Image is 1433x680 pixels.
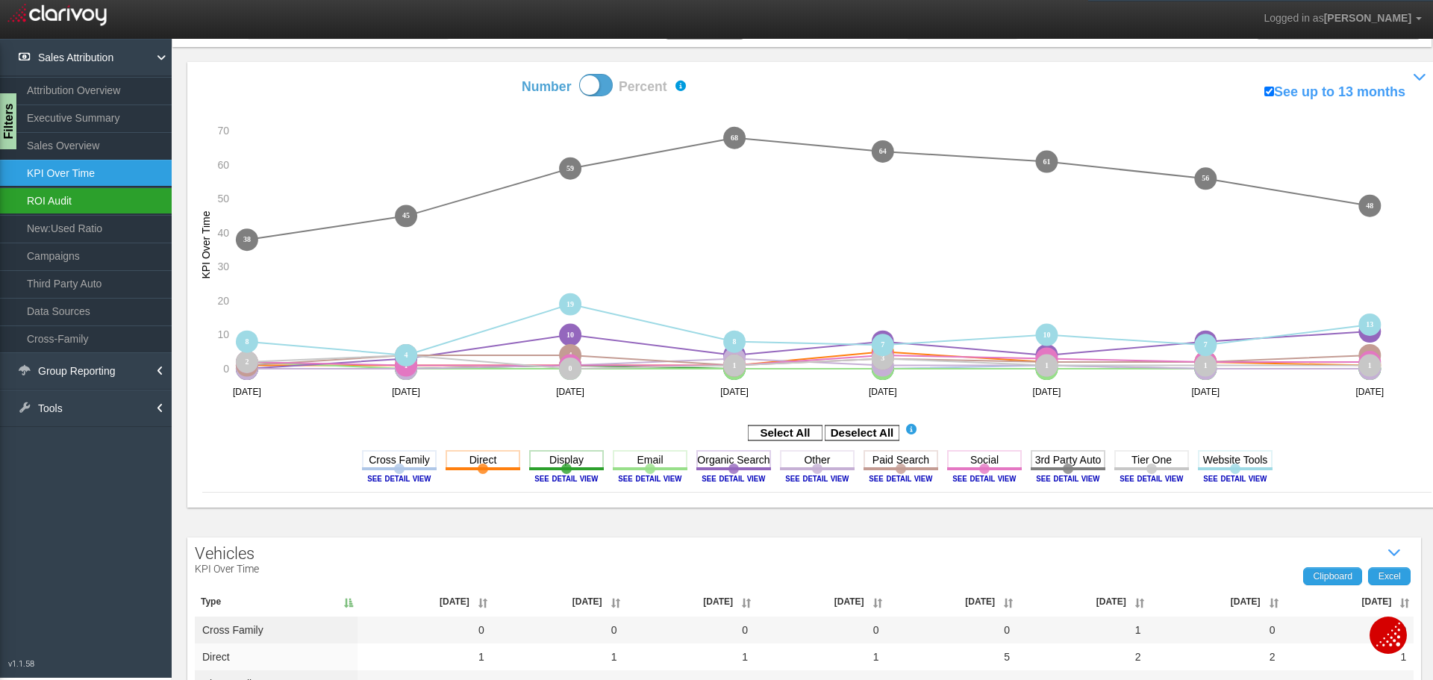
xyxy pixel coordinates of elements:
text: [DATE] [233,387,261,397]
text: 30 [217,261,229,272]
text: 0 [1046,364,1050,372]
td: 0 [358,617,492,643]
text: 8 [882,337,886,346]
th: Dec '24: activate to sort column ascending [492,587,625,617]
td: 1 [492,643,625,670]
td: 0 [625,617,756,643]
text: 1 [569,361,572,369]
a: Logged in as[PERSON_NAME] [1252,1,1433,37]
text: 7 [1205,340,1209,349]
input: See up to 13 months [1264,87,1274,96]
text: KPI Over Time [200,210,212,278]
text: 2 [1370,358,1374,366]
span: Vehicles [195,544,255,563]
text: 68 [731,133,739,141]
th: Type: activate to sort column descending [195,587,358,617]
text: [DATE] [721,387,749,397]
text: 2 [246,358,249,366]
th: Feb '25: activate to sort column ascending [755,587,887,617]
text: 70 [217,125,229,137]
td: 1 [755,643,887,670]
text: 8 [1205,337,1209,346]
text: 3 [882,355,886,363]
span: Clipboard [1313,571,1352,581]
text: 7 [882,340,886,349]
text: 4 [1370,351,1374,359]
th: Mar '25: activate to sort column ascending [887,587,1018,617]
text: 0 [1370,364,1374,372]
span: [PERSON_NAME] [1324,12,1411,24]
text: 50 [217,193,229,205]
text: 1 [1370,361,1374,369]
text: 59 [567,164,575,172]
td: 1 [625,643,756,670]
text: 8 [246,337,249,346]
span: Logged in as [1264,12,1323,24]
td: 1 [1017,617,1149,643]
text: 0 [569,364,572,372]
text: 0 [1205,364,1209,372]
text: 10 [217,328,229,340]
text: 48 [1368,202,1376,210]
text: 1 [882,361,886,369]
p: KPI Over Time [195,564,259,575]
text: 2 [1205,358,1209,366]
text: 13 [1368,320,1376,328]
td: 0 [1149,617,1283,643]
td: 2 [1149,643,1283,670]
text: 11 [1368,327,1375,335]
text: 4 [734,351,737,359]
td: 5 [887,643,1018,670]
td: 0 [755,617,887,643]
td: 0 [492,617,625,643]
text: 19 [567,300,575,308]
text: 1 [246,361,249,369]
text: 0 [246,364,249,372]
text: 8 [734,337,737,346]
text: [DATE] [1193,387,1222,397]
td: 2 [1017,643,1149,670]
text: 64 [880,147,887,155]
td: 0 [887,617,1018,643]
th: Apr '25: activate to sort column ascending [1017,587,1149,617]
label: See up to 13 months [1264,83,1405,102]
text: 0 [734,364,737,372]
th: May '25: activate to sort column ascending [1149,587,1283,617]
td: 1 [358,643,492,670]
td: cross family [195,617,358,643]
text: 20 [217,295,229,307]
text: 40 [217,227,229,239]
text: 45 [403,211,410,219]
text: 0 [223,363,229,375]
text: 4 [569,351,572,359]
text: 1 [1205,361,1209,369]
td: direct [195,643,358,670]
text: 3 [1046,355,1050,363]
a: Excel [1368,567,1411,585]
text: 3 [734,355,737,363]
text: 1 [1046,361,1050,369]
text: 0 [882,364,886,372]
text: 56 [1204,174,1211,182]
th: Nov '24: activate to sort column ascending [358,587,492,617]
text: 60 [217,158,229,170]
text: [DATE] [870,387,898,397]
text: 4 [1046,351,1050,359]
text: 61 [1044,157,1052,165]
text: 1 [405,361,408,369]
th: Jan '25: activate to sort column ascending [625,587,756,617]
th: Jun '25: activate to sort column ascending [1283,587,1414,617]
text: 4 [405,351,408,359]
text: 38 [243,235,251,243]
text: 10 [1044,331,1052,339]
a: Clipboard [1303,567,1362,585]
text: [DATE] [557,387,585,397]
text: 1 [734,361,737,369]
i: Show / Hide Data Table [1384,542,1406,564]
i: Show / Hide Performance Chart [1409,66,1432,89]
text: [DATE] [1034,387,1062,397]
text: 0 [405,364,408,372]
text: [DATE] [393,387,421,397]
td: 0 [1283,617,1414,643]
text: 10 [567,331,575,339]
